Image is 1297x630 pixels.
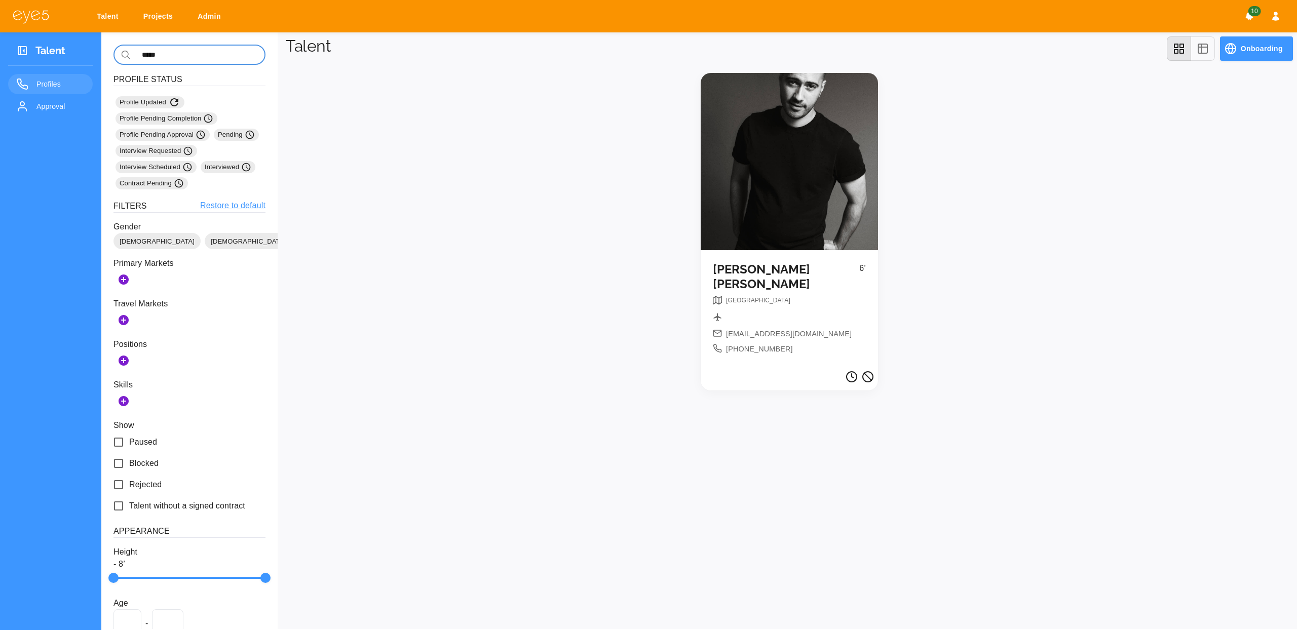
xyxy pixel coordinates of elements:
span: Interview Scheduled [120,162,193,172]
h6: Appearance [113,525,265,538]
h6: Profile Status [113,73,265,86]
div: view [1167,36,1215,61]
button: Onboarding [1220,36,1293,61]
span: [DEMOGRAPHIC_DATA] [113,237,201,247]
div: Interviewed [201,161,255,173]
p: Primary Markets [113,257,265,269]
p: Travel Markets [113,298,265,310]
a: Admin [191,7,231,26]
p: - 8’ [113,558,265,570]
span: Profiles [36,78,85,90]
h1: Talent [286,36,331,56]
span: Contract Pending [120,178,184,188]
span: Profile Pending Completion [120,113,213,124]
span: Profile Updated [120,96,180,108]
button: table [1191,36,1215,61]
span: Profile Pending Approval [120,130,206,140]
a: Profiles [8,74,93,94]
button: Add Secondary Markets [113,310,134,330]
span: [DEMOGRAPHIC_DATA] [205,237,292,247]
span: Approval [36,100,85,112]
span: Rejected [129,479,162,491]
span: Blocked [129,457,159,469]
button: Add Skills [113,391,134,411]
div: Profile Updated [116,96,184,108]
div: [DEMOGRAPHIC_DATA] [113,233,201,249]
button: Notifications [1240,7,1258,25]
a: Projects [137,7,183,26]
p: Gender [113,221,265,233]
h3: Talent [35,45,65,60]
nav: breadcrumb [726,296,790,308]
button: Add Positions [113,350,134,371]
span: - [145,617,148,629]
p: 6’ [859,262,866,296]
span: Talent without a signed contract [129,500,245,512]
div: Profile Pending Approval [116,129,210,141]
span: [PHONE_NUMBER] [726,344,793,355]
span: [EMAIL_ADDRESS][DOMAIN_NAME] [726,329,852,340]
a: Restore to default [200,200,265,212]
span: 10 [1248,6,1261,16]
p: Show [113,419,265,431]
span: Interviewed [205,162,251,172]
span: Interview Requested [120,146,193,156]
p: Positions [113,338,265,350]
h5: [PERSON_NAME] [PERSON_NAME] [713,262,859,292]
a: Approval [8,96,93,116]
p: Height [113,546,265,558]
a: Talent [90,7,129,26]
button: Add Markets [113,269,134,290]
button: grid [1167,36,1191,61]
div: Interview Scheduled [116,161,197,173]
div: Pending [214,129,259,141]
span: [GEOGRAPHIC_DATA] [726,297,790,304]
p: Skills [113,379,265,391]
a: [PERSON_NAME] [PERSON_NAME]6’breadcrumb[EMAIL_ADDRESS][DOMAIN_NAME][PHONE_NUMBER] [701,73,878,367]
span: Paused [129,436,157,448]
p: Age [113,597,265,609]
h6: Filters [113,200,147,212]
span: Pending [218,130,255,140]
div: Contract Pending [116,177,188,189]
div: [DEMOGRAPHIC_DATA] [205,233,292,249]
div: Profile Pending Completion [116,112,217,125]
div: Interview Requested [116,145,197,157]
img: eye5 [12,9,50,24]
